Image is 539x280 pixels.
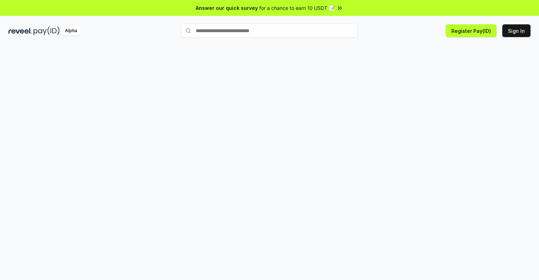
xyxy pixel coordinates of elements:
[61,26,81,35] div: Alpha
[446,24,497,37] button: Register Pay(ID)
[259,4,335,12] span: for a chance to earn 10 USDT 📝
[8,26,32,35] img: reveel_dark
[34,26,60,35] img: pay_id
[196,4,258,12] span: Answer our quick survey
[502,24,531,37] button: Sign In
